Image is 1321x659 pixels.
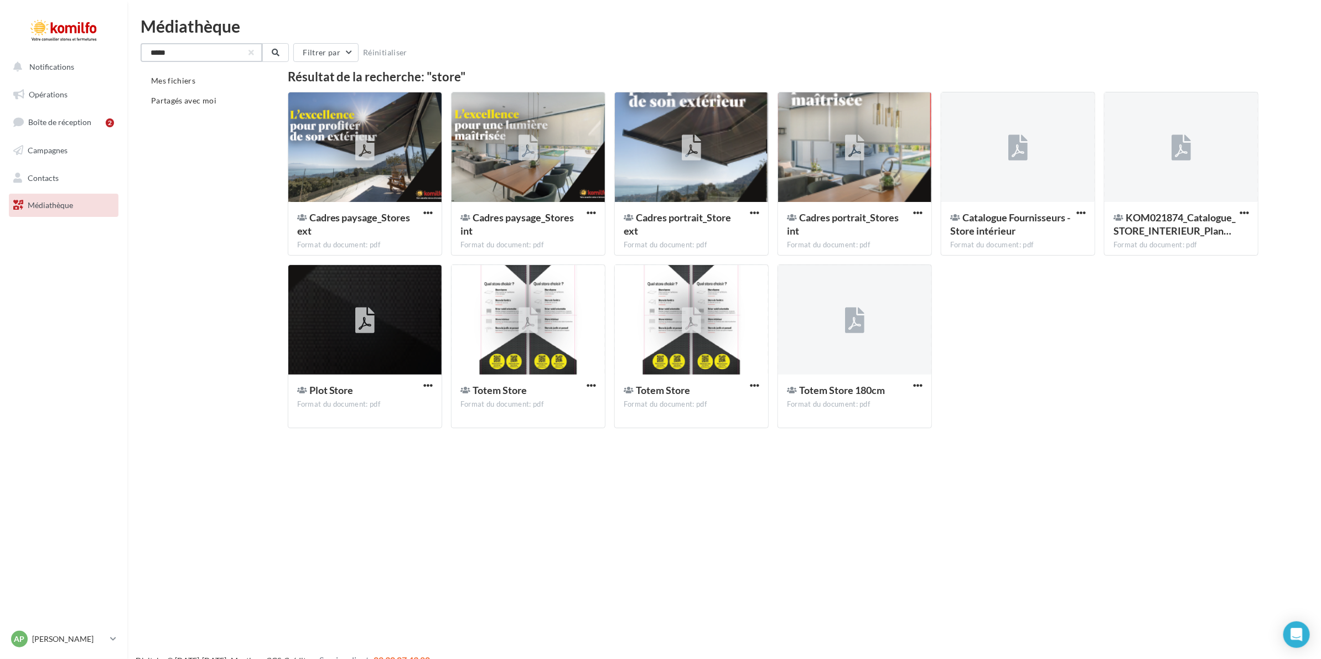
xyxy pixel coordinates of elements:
span: Totem Store [473,384,527,396]
span: Plot Store [309,384,354,396]
div: Format du document: pdf [624,240,759,250]
span: KOM021874_Catalogue_STORE_INTERIEUR_Planche [1113,211,1236,237]
span: Opérations [29,90,68,99]
span: Contacts [28,173,59,182]
span: Médiathèque [28,200,73,210]
span: Cadres paysage_Stores int [460,211,574,237]
span: Totem Store [636,384,690,396]
span: AP [14,634,25,645]
div: Format du document: pdf [787,399,923,409]
a: AP [PERSON_NAME] [9,629,118,650]
div: 2 [106,118,114,127]
div: Format du document: pdf [1113,240,1249,250]
div: Médiathèque [141,18,1308,34]
button: Réinitialiser [359,46,412,59]
div: Format du document: pdf [460,240,596,250]
div: Format du document: pdf [460,399,596,409]
span: Boîte de réception [28,117,91,127]
div: Format du document: pdf [624,399,759,409]
span: Cadres portrait_Stores int [787,211,899,237]
div: Format du document: pdf [297,399,433,409]
span: Partagés avec moi [151,96,216,105]
span: Cadres portrait_Store ext [624,211,731,237]
div: Open Intercom Messenger [1283,621,1310,648]
span: Cadres paysage_Stores ext [297,211,411,237]
button: Filtrer par [293,43,359,62]
p: [PERSON_NAME] [32,634,106,645]
span: Mes fichiers [151,76,195,85]
a: Médiathèque [7,194,121,217]
span: Totem Store 180cm [799,384,885,396]
button: Notifications [7,55,116,79]
div: Résultat de la recherche: "store" [288,71,1259,83]
a: Opérations [7,83,121,106]
div: Format du document: pdf [297,240,433,250]
span: Notifications [29,62,74,71]
span: Campagnes [28,146,68,155]
a: Contacts [7,167,121,190]
span: Catalogue Fournisseurs - Store intérieur [950,211,1070,237]
div: Format du document: pdf [787,240,923,250]
div: Format du document: pdf [950,240,1086,250]
a: Boîte de réception2 [7,110,121,134]
a: Campagnes [7,139,121,162]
